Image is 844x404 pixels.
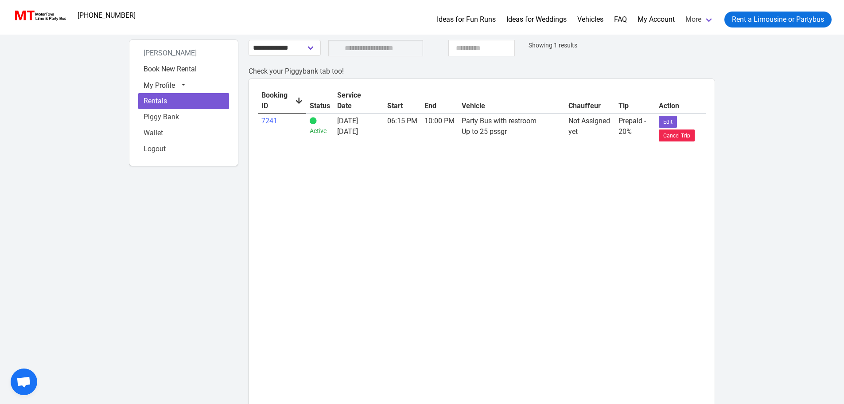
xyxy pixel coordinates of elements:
span: Party Bus with restroom [462,117,537,125]
div: Open chat [11,369,37,395]
span: Up to 25 pssgr [462,127,507,136]
div: End [424,101,455,111]
a: Rent a Limousine or Partybus [724,12,832,27]
span: [PERSON_NAME] [138,45,202,61]
span: 10:00 PM [424,117,455,125]
div: Service Date [337,90,380,111]
a: Wallet [138,125,229,141]
button: Edit [659,116,677,128]
a: Book New Rental [138,61,229,77]
small: Active [310,126,330,136]
a: [PHONE_NUMBER] [72,7,141,24]
a: My Account [638,14,675,25]
span: Not Assigned yet [568,117,610,136]
img: MotorToys Logo [12,9,67,22]
h2: Check your Piggybank tab too! [249,67,715,75]
a: Edit [659,117,677,125]
a: More [680,8,719,31]
div: Booking ID [261,90,303,111]
div: Tip [618,101,652,111]
span: [DATE] [337,117,358,125]
a: 7241 [261,117,277,125]
div: Status [310,101,330,111]
a: Piggy Bank [138,109,229,125]
button: My Profile [138,77,229,93]
a: Ideas for Fun Runs [437,14,496,25]
span: [DATE] [337,126,380,137]
small: Showing 1 results [529,42,577,49]
a: Vehicles [577,14,603,25]
span: Cancel Trip [663,132,690,140]
span: Edit [663,118,673,126]
a: Ideas for Weddings [506,14,567,25]
div: Start [387,101,417,111]
div: Vehicle [462,101,561,111]
div: Action [659,101,705,111]
button: Cancel Trip [659,129,695,141]
span: Prepaid - 20% [618,117,646,136]
a: Rentals [138,93,229,109]
span: Rent a Limousine or Partybus [732,14,824,25]
div: Chauffeur [568,101,611,111]
span: My Profile [144,81,175,89]
a: Logout [138,141,229,157]
a: FAQ [614,14,627,25]
span: 06:15 PM [387,117,417,125]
